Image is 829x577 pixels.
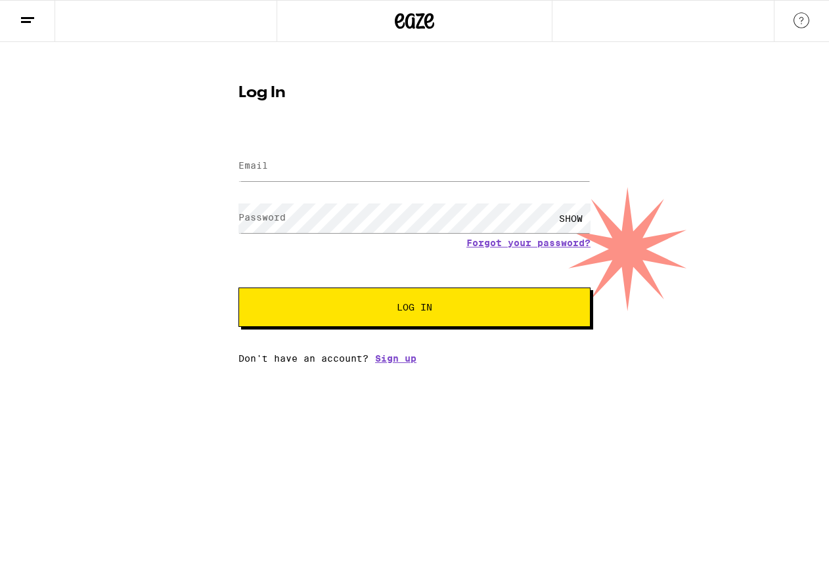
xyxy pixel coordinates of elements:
[238,288,591,327] button: Log In
[397,303,432,312] span: Log In
[551,203,591,233] div: SHOW
[375,353,416,364] a: Sign up
[466,238,591,248] a: Forgot your password?
[238,212,286,223] label: Password
[238,160,268,171] label: Email
[238,152,591,181] input: Email
[238,353,591,364] div: Don't have an account?
[238,85,591,101] h1: Log In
